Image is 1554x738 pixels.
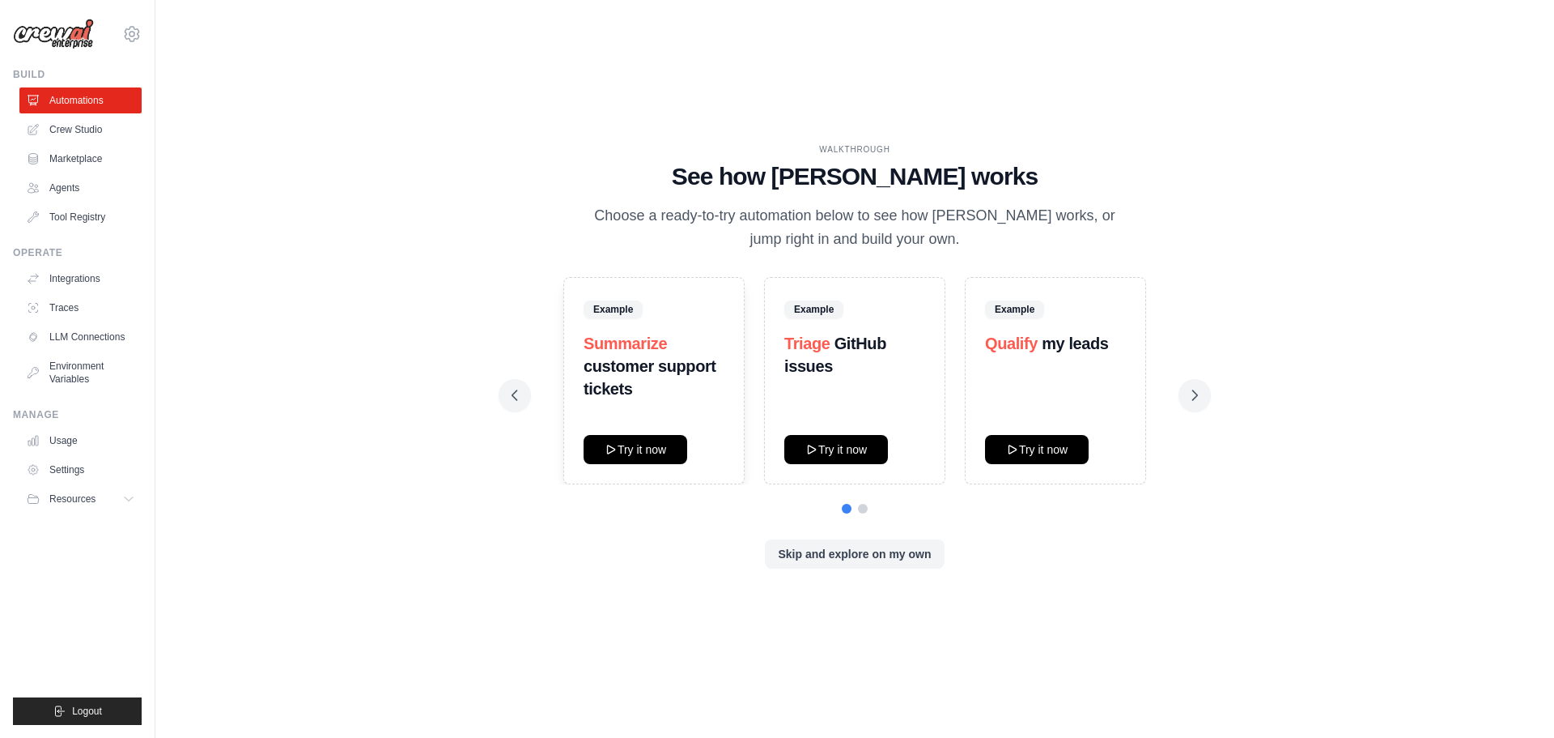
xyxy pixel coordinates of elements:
a: Tool Registry [19,204,142,230]
span: Logout [72,705,102,718]
h1: See how [PERSON_NAME] works [512,162,1198,191]
button: Try it now [584,435,687,464]
img: Logo [13,19,94,49]
button: Logout [13,697,142,725]
a: Agents [19,175,142,201]
div: Manage [13,408,142,421]
span: Summarize [584,335,667,352]
a: Traces [19,295,142,321]
a: Settings [19,457,142,483]
div: WALKTHROUGH [512,143,1198,156]
a: Usage [19,428,142,454]
a: Environment Variables [19,353,142,392]
a: Marketplace [19,146,142,172]
a: Integrations [19,266,142,292]
a: LLM Connections [19,324,142,350]
span: Resources [49,493,96,506]
span: Triage [784,335,830,352]
button: Try it now [985,435,1089,464]
iframe: Chat Widget [1473,660,1554,738]
strong: my leads [1042,335,1108,352]
div: Build [13,68,142,81]
p: Choose a ready-to-try automation below to see how [PERSON_NAME] works, or jump right in and build... [583,204,1127,252]
div: Operate [13,246,142,259]
strong: customer support tickets [584,357,716,398]
span: Example [784,301,843,318]
strong: GitHub issues [784,335,886,375]
span: Example [985,301,1044,318]
button: Resources [19,486,142,512]
span: Qualify [985,335,1038,352]
a: Automations [19,87,142,113]
a: Crew Studio [19,117,142,143]
button: Try it now [784,435,888,464]
span: Example [584,301,643,318]
button: Skip and explore on my own [765,540,944,569]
